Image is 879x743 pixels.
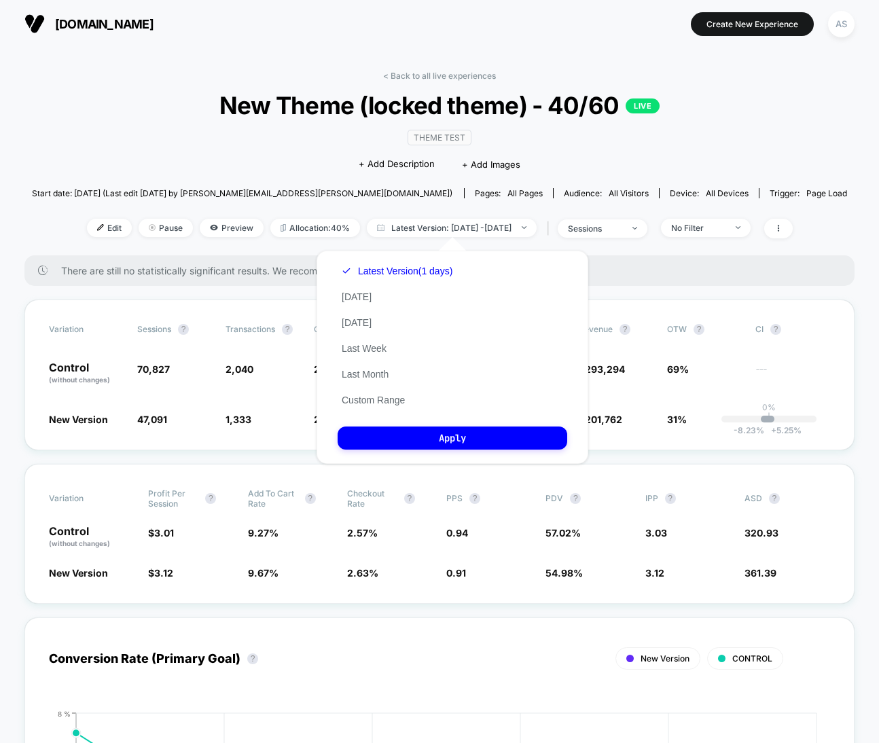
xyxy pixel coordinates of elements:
[49,567,108,579] span: New Version
[137,363,170,375] span: 70,827
[768,412,770,422] p: |
[338,394,409,406] button: Custom Range
[137,414,167,425] span: 47,091
[55,17,154,31] span: [DOMAIN_NAME]
[732,653,772,664] span: CONTROL
[137,324,171,334] span: Sessions
[338,291,376,303] button: [DATE]
[736,226,740,229] img: end
[545,493,563,503] span: PDV
[87,219,132,237] span: Edit
[632,227,637,230] img: end
[745,493,762,503] span: ASD
[641,653,689,664] span: New Version
[764,425,802,435] span: 5.25 %
[148,527,174,539] span: $
[377,224,384,231] img: calendar
[446,493,463,503] span: PPS
[734,425,764,435] span: -8.23 %
[49,488,124,509] span: Variation
[806,188,847,198] span: Page Load
[248,488,298,509] span: Add To Cart Rate
[824,10,859,38] button: AS
[545,567,583,579] span: 54.98 %
[139,219,193,237] span: Pause
[745,527,778,539] span: 320.93
[609,188,649,198] span: All Visitors
[667,414,687,425] span: 31%
[97,224,104,231] img: edit
[49,539,110,547] span: (without changes)
[626,98,660,113] p: LIVE
[446,567,466,579] span: 0.91
[49,526,134,549] p: Control
[585,414,622,425] span: 201,762
[248,527,279,539] span: 9.27 %
[404,493,415,504] button: ?
[755,324,830,335] span: CI
[49,414,108,425] span: New Version
[347,527,378,539] span: 2.57 %
[828,11,855,37] div: AS
[338,316,376,329] button: [DATE]
[543,219,558,238] span: |
[32,188,452,198] span: Start date: [DATE] (Last edit [DATE] by [PERSON_NAME][EMAIL_ADDRESS][PERSON_NAME][DOMAIN_NAME])
[667,324,742,335] span: OTW
[522,226,526,229] img: end
[620,324,630,335] button: ?
[359,158,435,171] span: + Add Description
[200,219,264,237] span: Preview
[270,219,360,237] span: Allocation: 40%
[338,368,393,380] button: Last Month
[148,567,173,579] span: $
[226,363,253,375] span: 2,040
[564,188,649,198] div: Audience:
[178,324,189,335] button: ?
[446,527,468,539] span: 0.94
[408,130,471,145] span: Theme Test
[383,71,496,81] a: < Back to all live experiences
[248,567,279,579] span: 9.67 %
[694,324,704,335] button: ?
[667,363,689,375] span: 69%
[154,567,173,579] span: 3.12
[769,493,780,504] button: ?
[347,488,397,509] span: Checkout Rate
[545,527,581,539] span: 57.02 %
[507,188,543,198] span: all pages
[579,363,625,375] span: $
[659,188,759,198] span: Device:
[347,567,378,579] span: 2.63 %
[247,653,258,664] button: ?
[49,376,110,384] span: (without changes)
[645,567,664,579] span: 3.12
[367,219,537,237] span: Latest Version: [DATE] - [DATE]
[462,159,520,170] span: + Add Images
[149,224,156,231] img: end
[148,488,198,509] span: Profit Per Session
[762,402,776,412] p: 0%
[691,12,814,36] button: Create New Experience
[755,365,830,385] span: ---
[706,188,749,198] span: all devices
[73,91,806,120] span: New Theme (locked theme) - 40/60
[568,223,622,234] div: sessions
[645,527,667,539] span: 3.03
[645,493,658,503] span: IPP
[475,188,543,198] div: Pages:
[671,223,725,233] div: No Filter
[281,224,286,232] img: rebalance
[770,188,847,198] div: Trigger:
[338,342,391,355] button: Last Week
[305,493,316,504] button: ?
[585,363,625,375] span: 293,294
[771,425,776,435] span: +
[20,13,158,35] button: [DOMAIN_NAME]
[469,493,480,504] button: ?
[338,427,567,450] button: Apply
[338,265,456,277] button: Latest Version(1 days)
[61,265,827,276] span: There are still no statistically significant results. We recommend waiting a few more days
[745,567,776,579] span: 361.39
[24,14,45,34] img: Visually logo
[49,362,124,385] p: Control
